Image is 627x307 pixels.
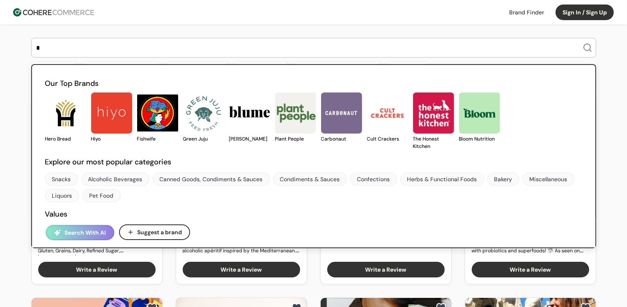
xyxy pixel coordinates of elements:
[45,189,79,202] a: Liquors
[13,8,94,16] img: Cohere Logo
[530,175,567,184] div: Miscellaneous
[119,224,190,240] button: Suggest a brand
[160,175,263,184] div: Canned Goods, Condiments & Sauces
[38,262,156,277] button: Write a Review
[52,175,71,184] div: Snacks
[83,189,121,202] a: Pet Food
[472,262,589,277] button: Write a Review
[407,175,477,184] div: Herbs & Functional Foods
[494,175,512,184] div: Bakery
[487,173,519,186] a: Bakery
[183,262,300,277] button: Write a Review
[52,192,72,200] div: Liquors
[357,175,390,184] div: Confections
[45,78,582,89] h2: Our Top Brands
[280,175,340,184] div: Condiments & Sauces
[45,157,582,168] h2: Explore our most popular categories
[400,173,484,186] a: Herbs & Functional Foods
[523,173,574,186] a: Miscellaneous
[273,173,347,186] a: Condiments & Sauces
[153,173,270,186] a: Canned Goods, Condiments & Sauces
[350,173,397,186] a: Confections
[90,192,114,200] div: Pet Food
[88,175,142,184] div: Alcoholic Beverages
[46,225,114,240] button: Search With AI
[81,173,149,186] a: Alcoholic Beverages
[556,5,614,20] button: Sign In / Sign Up
[45,173,78,186] a: Snacks
[327,262,445,277] button: Write a Review
[45,209,582,220] h2: Values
